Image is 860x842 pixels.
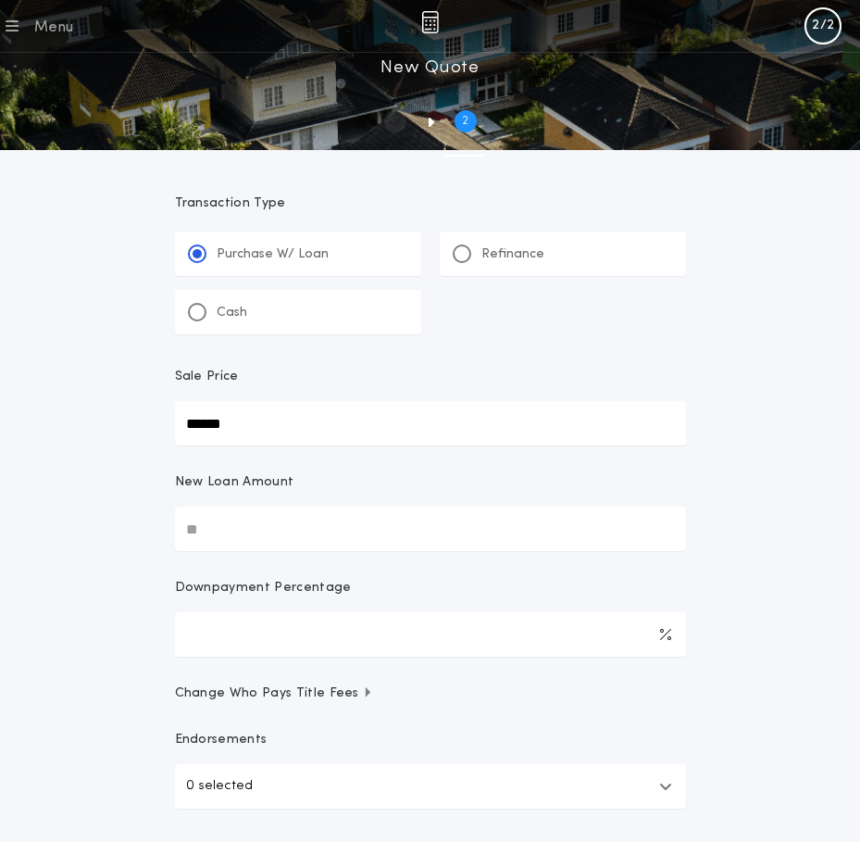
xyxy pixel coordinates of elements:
span: Change Who Pays Title Fees [175,685,374,703]
p: Downpayment Percentage [175,579,352,597]
button: 0 selected [175,764,686,809]
p: Cash [217,304,247,322]
img: img [421,11,439,33]
p: Refinance [481,245,544,264]
h1: New Quote [380,53,479,82]
input: Sale Price [175,401,686,446]
p: Purchase W/ Loan [217,245,329,264]
div: Menu [33,17,73,39]
input: New Loan Amount [175,507,686,551]
p: 0 selected [186,775,253,798]
button: Change Who Pays Title Fees [175,685,686,703]
p: Sale Price [175,368,239,386]
p: New Loan Amount [175,473,294,492]
p: Endorsements [175,731,686,749]
h2: 2 [462,114,468,129]
input: Downpayment Percentage [175,612,686,657]
p: Transaction Type [175,195,686,213]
